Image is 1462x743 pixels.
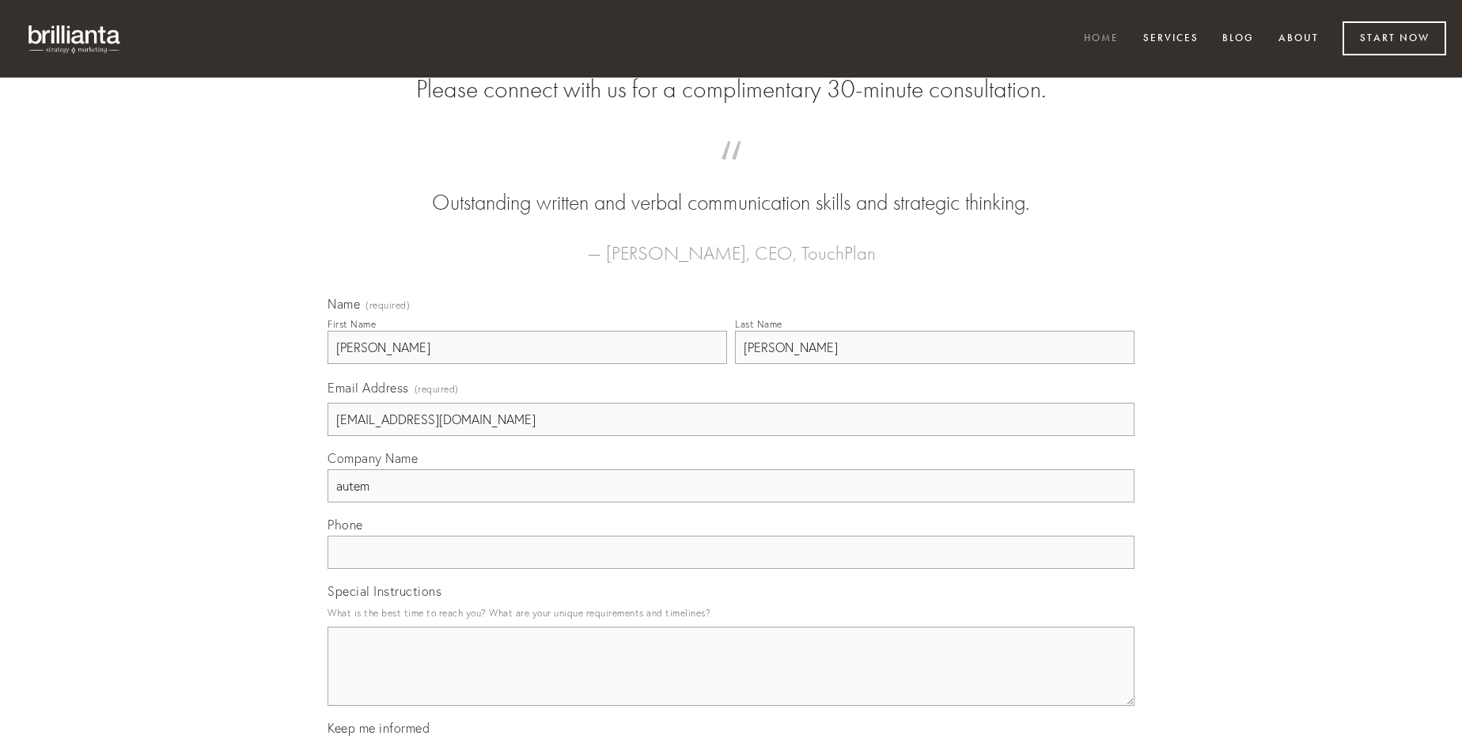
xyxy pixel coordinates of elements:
[328,517,363,533] span: Phone
[365,301,410,310] span: (required)
[328,583,441,599] span: Special Instructions
[415,378,459,400] span: (required)
[328,450,418,466] span: Company Name
[328,74,1134,104] h2: Please connect with us for a complimentary 30-minute consultation.
[328,318,376,330] div: First Name
[1343,21,1446,55] a: Start Now
[328,720,430,736] span: Keep me informed
[328,602,1134,624] p: What is the best time to reach you? What are your unique requirements and timelines?
[1268,26,1329,52] a: About
[328,296,360,312] span: Name
[353,157,1109,188] span: “
[353,157,1109,218] blockquote: Outstanding written and verbal communication skills and strategic thinking.
[328,380,409,396] span: Email Address
[1133,26,1209,52] a: Services
[353,218,1109,269] figcaption: — [PERSON_NAME], CEO, TouchPlan
[735,318,782,330] div: Last Name
[1074,26,1129,52] a: Home
[16,16,134,62] img: brillianta - research, strategy, marketing
[1212,26,1264,52] a: Blog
